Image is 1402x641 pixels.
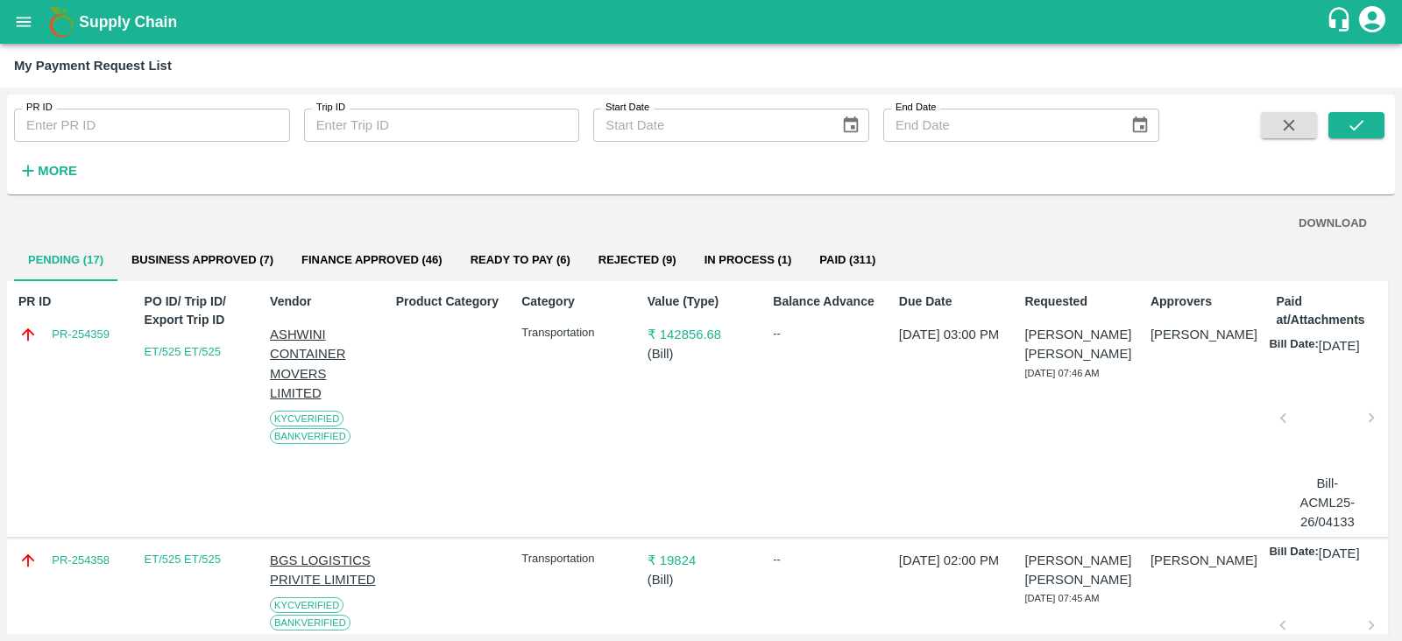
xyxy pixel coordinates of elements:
span: KYC Verified [270,411,343,426]
p: Paid at/Attachments [1276,292,1383,329]
p: Due Date [899,292,1006,311]
b: Supply Chain [79,13,177,31]
p: Requested [1024,292,1131,311]
p: Category [521,292,628,311]
p: ( Bill ) [648,344,754,363]
p: PR ID [18,292,125,311]
input: Enter Trip ID [304,109,580,142]
input: Start Date [593,109,826,142]
a: ET/525 ET/525 [145,345,221,358]
button: DOWNLOAD [1292,208,1374,239]
label: PR ID [26,101,53,115]
p: Value (Type) [648,292,754,311]
input: End Date [883,109,1116,142]
div: -- [773,325,880,342]
span: KYC Verified [270,597,343,613]
div: customer-support [1326,6,1356,38]
button: More [14,156,81,186]
p: [PERSON_NAME] [PERSON_NAME] [1024,551,1131,590]
label: Trip ID [316,101,345,115]
a: Supply Chain [79,10,1326,34]
p: Approvers [1151,292,1257,311]
img: logo [44,4,79,39]
p: [DATE] 03:00 PM [899,325,1006,344]
input: Enter PR ID [14,109,290,142]
div: -- [773,551,880,568]
p: [DATE] 02:00 PM [899,551,1006,570]
p: Transportation [521,551,628,567]
label: End Date [896,101,936,115]
span: [DATE] 07:45 AM [1024,593,1099,603]
p: Bill Date: [1269,336,1318,356]
p: Balance Advance [773,292,880,311]
a: PR-254358 [52,552,110,569]
span: Bank Verified [270,428,350,444]
button: Rejected (9) [584,239,690,281]
button: Business Approved (7) [117,239,287,281]
button: Ready To Pay (6) [457,239,584,281]
p: BGS LOGISTICS PRIVITE LIMITED [270,551,377,590]
p: ( Bill ) [648,570,754,589]
p: [PERSON_NAME] [1151,325,1257,344]
p: [DATE] [1319,336,1360,356]
button: In Process (1) [690,239,806,281]
button: Finance Approved (46) [287,239,457,281]
p: PO ID/ Trip ID/ Export Trip ID [145,292,251,329]
button: Pending (17) [14,239,117,281]
p: ASHWINI CONTAINER MOVERS LIMITED [270,325,377,403]
p: [PERSON_NAME] [PERSON_NAME] [1024,325,1131,364]
span: Bank Verified [270,615,350,630]
span: [DATE] 07:46 AM [1024,368,1099,378]
a: PR-254359 [52,326,110,343]
button: Choose date [834,109,867,142]
label: Start Date [605,101,649,115]
p: Bill Date: [1269,544,1318,563]
p: Vendor [270,292,377,311]
div: My Payment Request List [14,54,172,77]
div: account of current user [1356,4,1388,40]
p: Transportation [521,325,628,342]
button: open drawer [4,2,44,42]
p: Bill-ACML25-26/04133 [1290,474,1364,532]
strong: More [38,164,77,178]
button: Paid (311) [805,239,889,281]
p: ₹ 142856.68 [648,325,754,344]
p: ₹ 19824 [648,551,754,570]
p: [PERSON_NAME] [1151,551,1257,570]
a: ET/525 ET/525 [145,553,221,566]
button: Choose date [1123,109,1157,142]
p: [DATE] [1319,544,1360,563]
p: Product Category [396,292,503,311]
